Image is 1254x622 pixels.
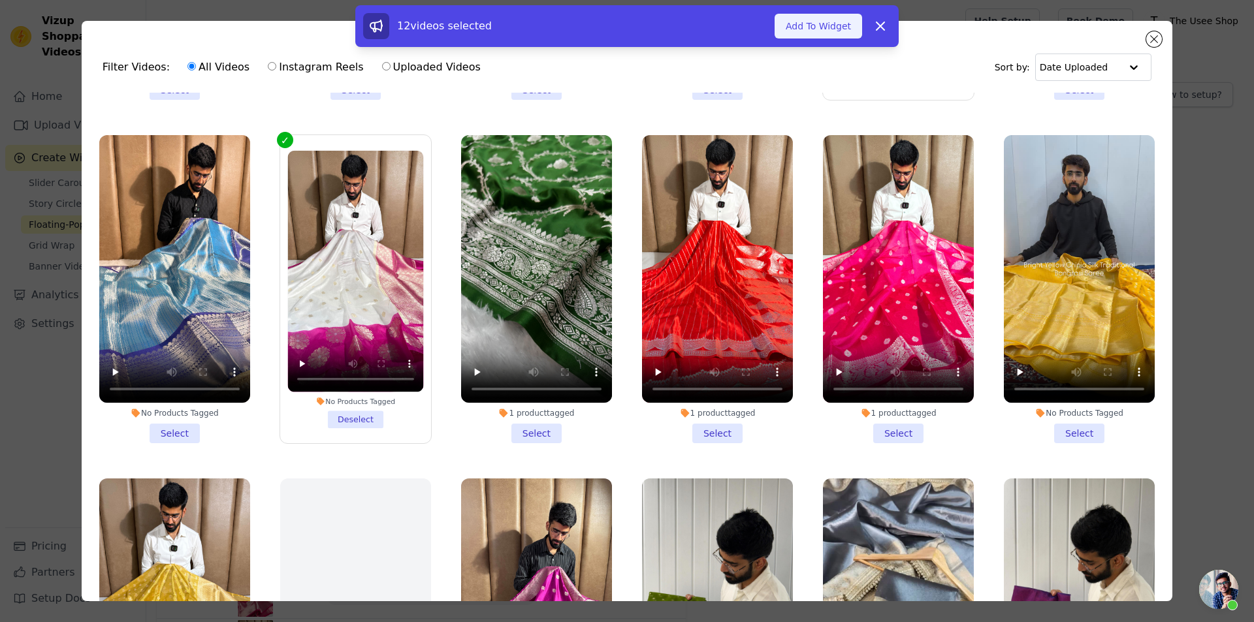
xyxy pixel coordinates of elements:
div: 1 product tagged [823,408,974,418]
div: No Products Tagged [287,396,423,405]
label: Uploaded Videos [381,59,481,76]
div: Sort by: [995,54,1152,81]
div: 1 product tagged [461,408,612,418]
label: Instagram Reels [267,59,364,76]
div: 1 product tagged [642,408,793,418]
div: Open chat [1199,570,1238,609]
div: No Products Tagged [1004,408,1155,418]
label: All Videos [187,59,250,76]
button: Add To Widget [775,14,862,39]
span: 12 videos selected [397,20,492,32]
div: No Products Tagged [99,408,250,418]
div: Filter Videos: [103,52,488,82]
